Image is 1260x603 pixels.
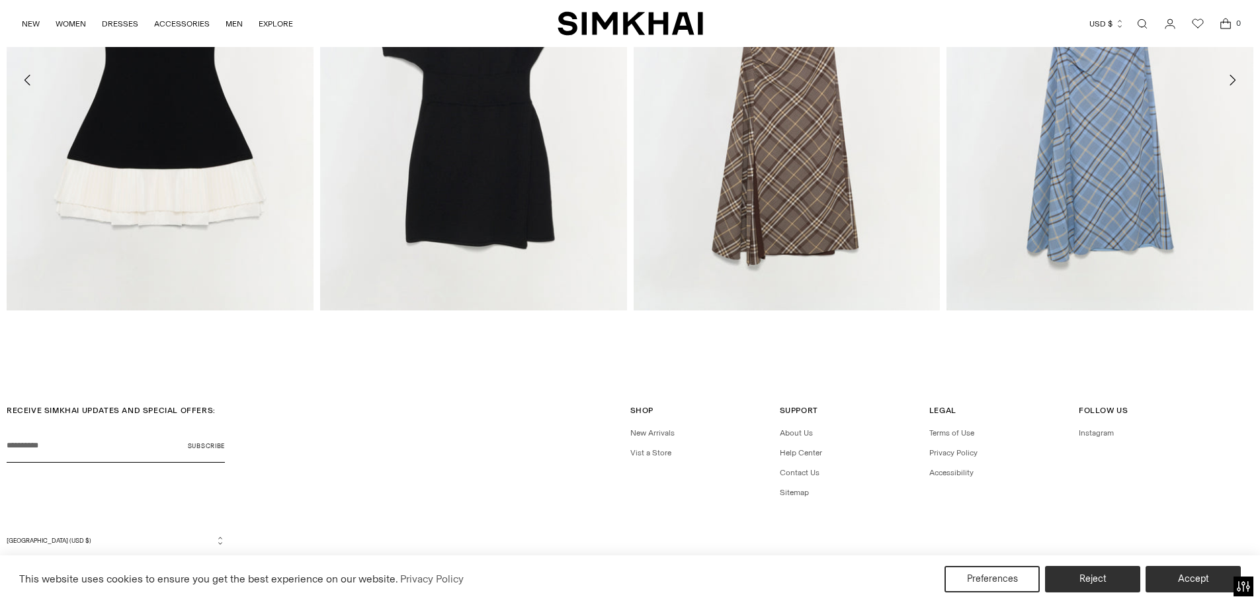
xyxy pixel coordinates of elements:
a: EXPLORE [259,9,293,38]
span: This website uses cookies to ensure you get the best experience on our website. [19,573,398,585]
a: Terms of Use [929,428,974,438]
button: Accept [1146,566,1241,592]
button: Move to next carousel slide [1218,66,1247,95]
a: Instagram [1079,428,1114,438]
a: Privacy Policy [929,448,978,457]
span: Support [780,406,818,415]
button: Preferences [945,566,1040,592]
a: Accessibility [929,468,974,477]
span: Follow Us [1079,406,1128,415]
a: Go to the account page [1157,11,1183,37]
span: 0 [1232,17,1244,29]
a: About Us [780,428,813,438]
a: Help Center [780,448,822,457]
button: USD $ [1089,9,1124,38]
a: Vist a Store [630,448,671,457]
button: Subscribe [188,430,225,463]
a: ACCESSORIES [154,9,210,38]
a: DRESSES [102,9,138,38]
a: MEN [226,9,243,38]
button: Reject [1045,566,1140,592]
span: RECEIVE SIMKHAI UPDATES AND SPECIAL OFFERS: [7,406,216,415]
a: New Arrivals [630,428,675,438]
button: Move to previous carousel slide [13,66,42,95]
a: Privacy Policy (opens in a new tab) [398,569,466,589]
a: SIMKHAI [558,11,703,36]
a: SIMKHAI [56,554,81,561]
button: [GEOGRAPHIC_DATA] (USD $) [7,535,225,545]
p: Copyright © 2025, . [7,553,225,563]
a: Contact Us [780,468,819,477]
a: WOMEN [56,9,86,38]
a: Wishlist [1185,11,1211,37]
span: Shop [630,406,653,415]
a: Open search modal [1129,11,1155,37]
a: Sitemap [780,488,809,497]
span: Legal [929,406,956,415]
a: Open cart modal [1212,11,1239,37]
a: NEW [22,9,40,38]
